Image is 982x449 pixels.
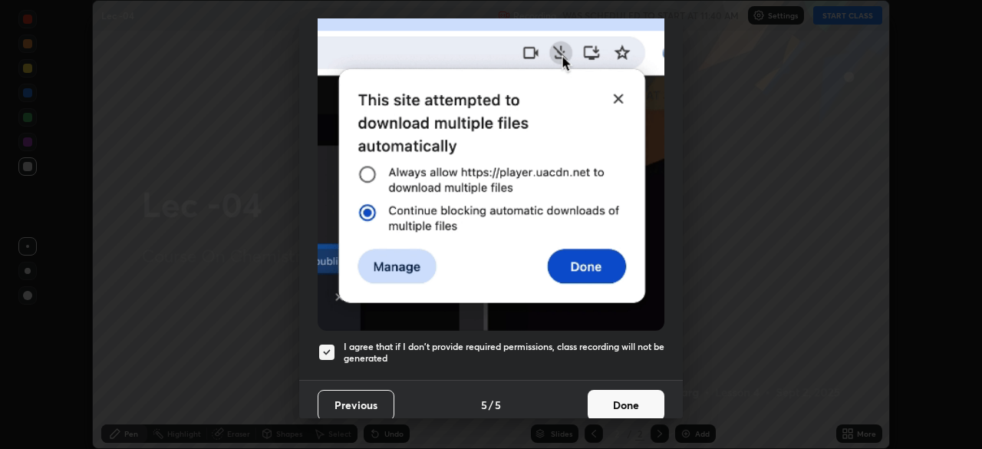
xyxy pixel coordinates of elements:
button: Previous [318,390,394,421]
h4: / [489,397,493,413]
h4: 5 [495,397,501,413]
h5: I agree that if I don't provide required permissions, class recording will not be generated [344,341,664,365]
button: Done [588,390,664,421]
h4: 5 [481,397,487,413]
